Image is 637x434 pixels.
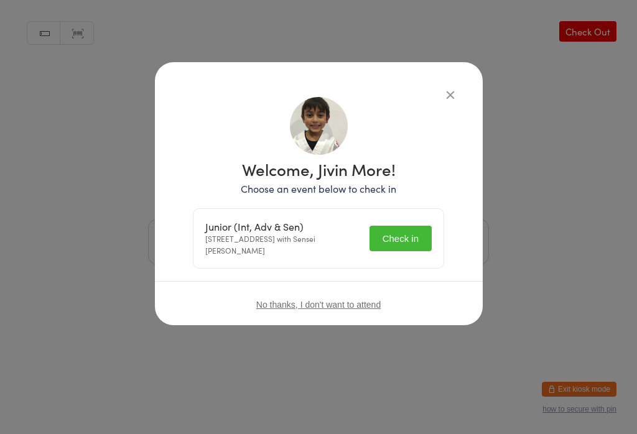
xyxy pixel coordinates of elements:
img: image1625646777.png [290,97,348,155]
div: Junior (Int, Adv & Sen) [205,221,362,233]
p: Choose an event below to check in [193,182,444,196]
div: [STREET_ADDRESS] with Sensei [PERSON_NAME] [205,221,362,256]
button: Check in [370,226,432,251]
h1: Welcome, Jivin More! [193,161,444,177]
button: No thanks, I don't want to attend [256,300,381,310]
